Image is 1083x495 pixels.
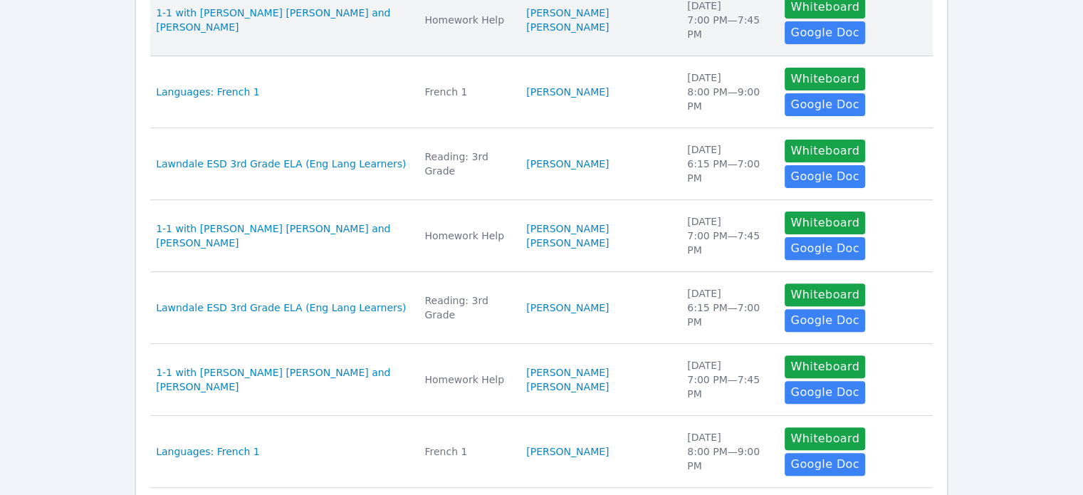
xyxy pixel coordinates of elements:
tr: Languages: French 1French 1[PERSON_NAME][DATE]8:00 PM—9:00 PMWhiteboardGoogle Doc [150,56,933,128]
div: [DATE] 8:00 PM — 9:00 PM [687,430,768,473]
a: 1-1 with [PERSON_NAME] [PERSON_NAME] and [PERSON_NAME] [156,6,407,34]
a: Google Doc [785,237,864,260]
div: Reading: 3rd Grade [424,150,509,178]
div: Reading: 3rd Grade [424,293,509,322]
a: Google Doc [785,453,864,476]
a: [PERSON_NAME] [PERSON_NAME] [526,222,670,250]
tr: Lawndale ESD 3rd Grade ELA (Eng Lang Learners)Reading: 3rd Grade[PERSON_NAME][DATE]6:15 PM—7:00 P... [150,272,933,344]
a: Languages: French 1 [156,444,259,459]
div: [DATE] 6:15 PM — 7:00 PM [687,286,768,329]
a: [PERSON_NAME] [PERSON_NAME] [526,365,670,394]
div: [DATE] 6:15 PM — 7:00 PM [687,142,768,185]
div: Homework Help [424,13,509,27]
div: French 1 [424,444,509,459]
button: Whiteboard [785,140,865,162]
button: Whiteboard [785,427,865,450]
div: [DATE] 7:00 PM — 7:45 PM [687,358,768,401]
button: Whiteboard [785,212,865,234]
a: 1-1 with [PERSON_NAME] [PERSON_NAME] and [PERSON_NAME] [156,365,407,394]
button: Whiteboard [785,68,865,90]
tr: Lawndale ESD 3rd Grade ELA (Eng Lang Learners)Reading: 3rd Grade[PERSON_NAME][DATE]6:15 PM—7:00 P... [150,128,933,200]
a: 1-1 with [PERSON_NAME] [PERSON_NAME] and [PERSON_NAME] [156,222,407,250]
a: [PERSON_NAME] [526,157,609,171]
a: Languages: French 1 [156,85,259,99]
a: [PERSON_NAME] [526,301,609,315]
a: Google Doc [785,309,864,332]
a: [PERSON_NAME] [526,85,609,99]
div: Homework Help [424,229,509,243]
tr: 1-1 with [PERSON_NAME] [PERSON_NAME] and [PERSON_NAME]Homework Help[PERSON_NAME] [PERSON_NAME][DA... [150,200,933,272]
button: Whiteboard [785,283,865,306]
a: [PERSON_NAME] [526,444,609,459]
a: Google Doc [785,21,864,44]
a: Lawndale ESD 3rd Grade ELA (Eng Lang Learners) [156,301,406,315]
a: [PERSON_NAME] [PERSON_NAME] [526,6,670,34]
a: Google Doc [785,165,864,188]
a: Lawndale ESD 3rd Grade ELA (Eng Lang Learners) [156,157,406,171]
div: Homework Help [424,372,509,387]
tr: 1-1 with [PERSON_NAME] [PERSON_NAME] and [PERSON_NAME]Homework Help[PERSON_NAME] [PERSON_NAME][DA... [150,344,933,416]
tr: Languages: French 1French 1[PERSON_NAME][DATE]8:00 PM—9:00 PMWhiteboardGoogle Doc [150,416,933,488]
a: Google Doc [785,381,864,404]
div: French 1 [424,85,509,99]
a: Google Doc [785,93,864,116]
div: [DATE] 7:00 PM — 7:45 PM [687,214,768,257]
div: [DATE] 8:00 PM — 9:00 PM [687,71,768,113]
button: Whiteboard [785,355,865,378]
